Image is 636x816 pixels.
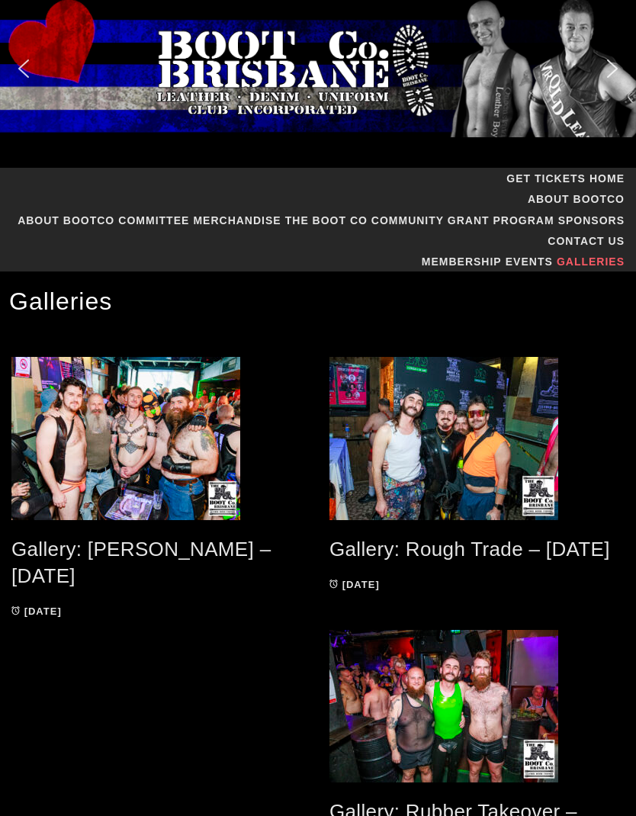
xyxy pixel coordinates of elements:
a: [DATE] [329,579,380,590]
a: Merchandise [193,214,281,226]
a: Membership [422,255,502,268]
a: Gallery: [PERSON_NAME] – [DATE] [11,538,271,587]
img: next arrow [600,56,625,81]
a: The Boot Co Community Grant Program [285,214,554,226]
time: [DATE] [342,579,380,590]
img: previous arrow [11,56,36,81]
a: Gallery: Rough Trade – [DATE] [329,538,610,561]
time: [DATE] [24,606,62,617]
a: GET TICKETS [506,172,586,185]
a: About BootCo [528,193,625,205]
a: Contact Us [548,235,625,247]
a: Galleries [557,255,625,268]
a: Events [506,255,553,268]
a: Committee [118,214,189,226]
h1: Galleries [9,285,627,318]
a: [DATE] [11,606,62,617]
a: About BootCo [18,214,114,226]
a: Home [589,172,625,185]
a: Sponsors [558,214,625,226]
